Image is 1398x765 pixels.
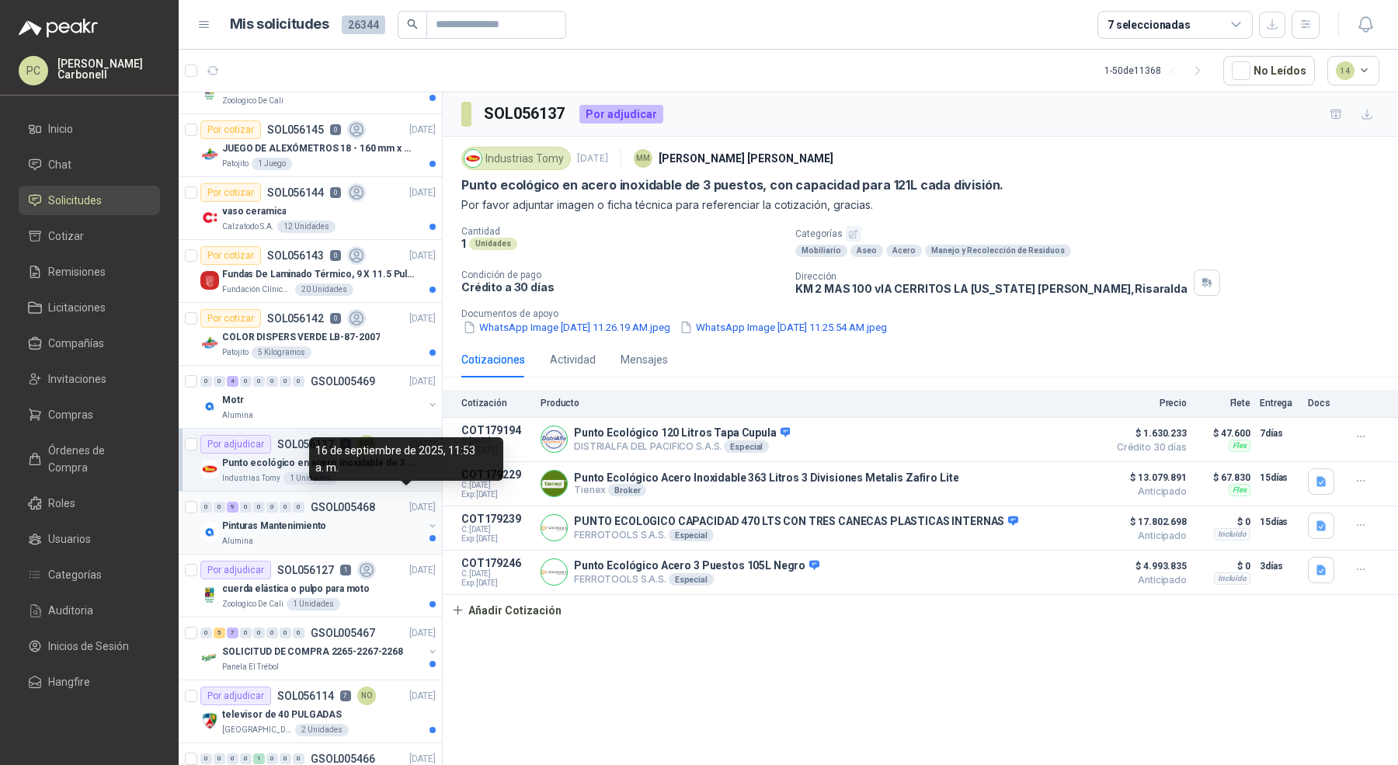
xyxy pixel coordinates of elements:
[469,238,517,250] div: Unidades
[461,569,531,579] span: C: [DATE]
[280,628,291,638] div: 0
[1214,572,1250,585] div: Incluido
[579,105,663,123] div: Por adjudicar
[541,398,1100,409] p: Producto
[461,398,531,409] p: Cotización
[222,95,283,107] p: Zoologico De Cali
[200,502,212,513] div: 0
[484,102,567,126] h3: SOL056137
[214,502,225,513] div: 0
[574,529,1018,541] p: FERROTOOLS S.A.S.
[330,124,341,135] p: 0
[330,313,341,324] p: 0
[48,299,106,316] span: Licitaciones
[19,186,160,215] a: Solicitudes
[925,245,1071,257] div: Manejo y Recolección de Residuos
[574,515,1018,529] p: PUNTO ECOLOGICO CAPACIDAD 470 LTS CON TRES CANECAS PLASTICAS INTERNAS
[179,303,442,366] a: Por cotizarSOL0561420[DATE] Company LogoCOLOR DISPERS VERDE LB-87-2007Patojito5 Kilogramos
[669,529,714,541] div: Especial
[222,519,326,534] p: Pinturas Mantenimiento
[1196,424,1250,443] p: $ 47.600
[200,561,271,579] div: Por adjudicar
[1260,398,1299,409] p: Entrega
[886,245,922,257] div: Acero
[48,263,106,280] span: Remisiones
[461,481,531,490] span: C: [DATE]
[179,177,442,240] a: Por cotizarSOL0561440[DATE] Company Logovaso ceramicaCalzatodo S.A.12 Unidades
[541,559,567,585] img: Company Logo
[48,335,104,352] span: Compañías
[550,351,596,368] div: Actividad
[240,753,252,764] div: 0
[19,596,160,625] a: Auditoria
[200,246,261,265] div: Por cotizar
[48,406,93,423] span: Compras
[608,484,646,496] div: Broker
[1260,424,1299,443] p: 7 días
[200,334,219,353] img: Company Logo
[1223,56,1315,85] button: No Leídos
[1104,58,1211,83] div: 1 - 50 de 11368
[409,249,436,263] p: [DATE]
[409,123,436,137] p: [DATE]
[19,400,160,429] a: Compras
[621,351,668,368] div: Mensajes
[19,560,160,589] a: Categorías
[1229,484,1250,496] div: Flex
[227,376,238,387] div: 4
[295,724,349,736] div: 2 Unidades
[222,472,280,485] p: Industrias Tomy
[1109,468,1187,487] span: $ 13.079.891
[200,624,439,673] a: 0 5 7 0 0 0 0 0 GSOL005467[DATE] Company LogoSOLICITUD DE COMPRA 2265-2267-2268Panela El Trébol
[200,687,271,705] div: Por adjudicar
[293,753,304,764] div: 0
[200,498,439,548] a: 0 0 9 0 0 0 0 0 GSOL005468[DATE] Company LogoPinturas MantenimientoAlumina
[200,271,219,290] img: Company Logo
[1196,398,1250,409] p: Flete
[795,226,1392,242] p: Categorías
[179,555,442,617] a: Por adjudicarSOL0561271[DATE] Company Logocuerda elástica o pulpo para motoZoologico De Cali1 Uni...
[19,114,160,144] a: Inicio
[293,502,304,513] div: 0
[409,626,436,641] p: [DATE]
[267,250,324,261] p: SOL056143
[227,502,238,513] div: 9
[409,186,436,200] p: [DATE]
[200,586,219,604] img: Company Logo
[19,436,160,482] a: Órdenes de Compra
[574,440,790,453] p: DISTRIALFA DEL PACIFICO S.A.S.
[342,16,385,34] span: 26344
[200,309,261,328] div: Por cotizar
[222,393,244,408] p: Motr
[214,376,225,387] div: 0
[222,708,342,722] p: televisor de 40 PULGADAS
[357,435,376,454] div: MM
[461,490,531,499] span: Exp: [DATE]
[240,628,252,638] div: 0
[222,221,274,233] p: Calzatodo S.A.
[1109,557,1187,575] span: $ 4.993.835
[1196,468,1250,487] p: $ 67.830
[464,150,482,167] img: Company Logo
[200,397,219,416] img: Company Logo
[48,228,84,245] span: Cotizar
[200,711,219,730] img: Company Logo
[222,141,416,156] p: JUEGO DE ALEXÓMETROS 18 - 160 mm x 0,01 mm 2824-S3
[266,502,278,513] div: 0
[48,192,102,209] span: Solicitudes
[19,631,160,661] a: Inicios de Sesión
[222,535,253,548] p: Alumina
[253,502,265,513] div: 0
[283,472,337,485] div: 1 Unidades
[48,566,102,583] span: Categorías
[634,149,652,168] div: MM
[267,187,324,198] p: SOL056144
[253,376,265,387] div: 0
[19,221,160,251] a: Cotizar
[669,573,714,586] div: Especial
[48,495,75,512] span: Roles
[795,282,1188,295] p: KM 2 MAS 100 vIA CERRITOS LA [US_STATE] [PERSON_NAME] , Risaralda
[200,649,219,667] img: Company Logo
[222,158,249,170] p: Patojito
[311,502,375,513] p: GSOL005468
